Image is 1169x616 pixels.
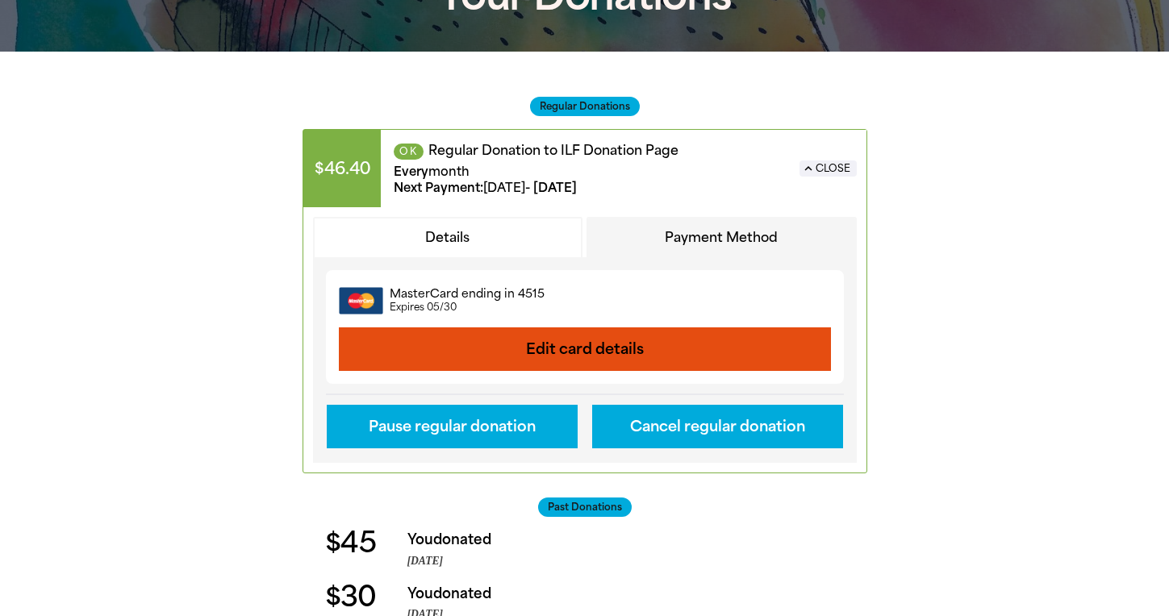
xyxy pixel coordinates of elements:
[538,497,632,517] span: Past Donations
[407,585,433,601] em: You
[327,405,578,448] button: Pause regular donation
[483,181,525,195] strong: [DATE]
[801,161,816,176] i: expand_less
[313,217,583,259] button: Details
[339,327,831,371] button: Edit card details
[394,181,483,195] span: Next Payment :
[800,160,857,177] button: expand_lessClose
[587,217,857,259] button: Payment Method
[530,97,640,116] span: Regular Donations
[407,531,433,547] em: You
[394,143,787,160] p: Regular Donation to ILF Donation Page
[390,287,545,302] span: MasterCard ending in 4515
[303,129,867,473] div: Paginated content
[394,164,428,179] span: Every
[433,585,491,601] span: donated
[428,164,470,179] strong: month
[592,405,843,448] button: Cancel regular donation
[394,181,577,195] span: - [DATE]
[433,531,491,547] span: donated
[325,530,375,557] span: $45
[407,553,867,569] p: [DATE]
[303,130,381,207] span: $46.40
[339,283,383,318] img: MasterCard.png
[394,144,424,160] span: OK
[325,584,376,611] span: $30
[390,302,457,314] span: Expires 05/30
